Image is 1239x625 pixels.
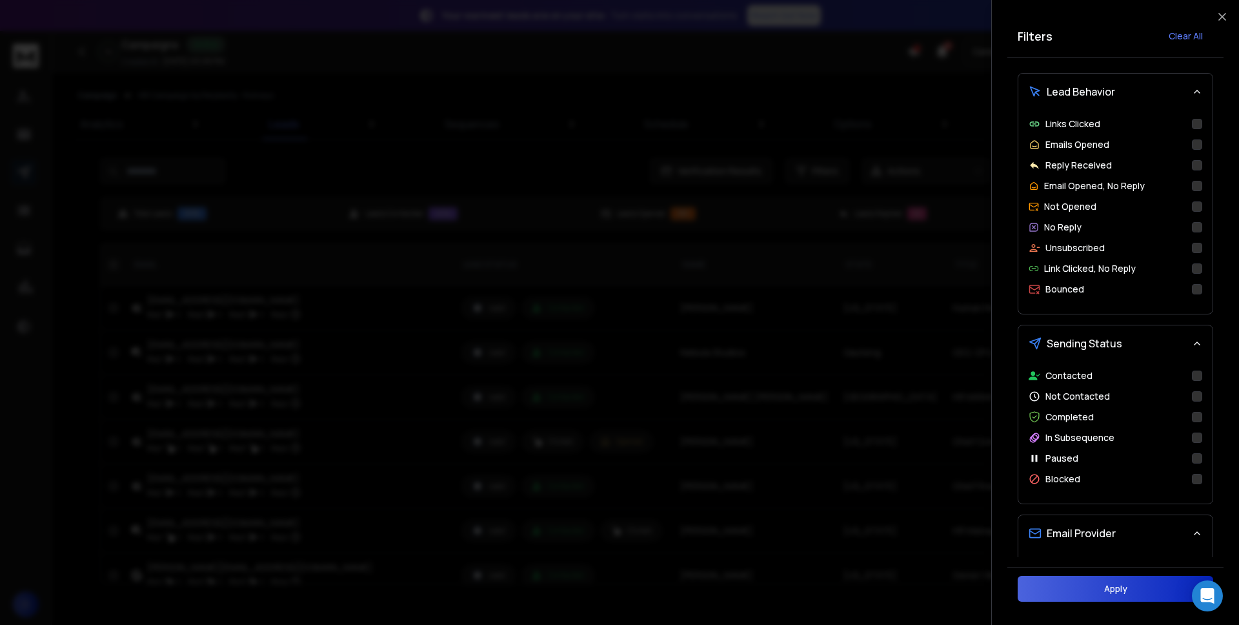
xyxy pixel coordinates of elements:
[1044,262,1136,275] p: Link Clicked, No Reply
[1044,200,1096,213] p: Not Opened
[1045,138,1109,151] p: Emails Opened
[1018,27,1053,45] h2: Filters
[1045,241,1105,254] p: Unsubscribed
[1047,336,1122,351] span: Sending Status
[1045,452,1078,465] p: Paused
[1045,283,1084,296] p: Bounced
[1045,118,1100,130] p: Links Clicked
[1018,576,1213,602] button: Apply
[1018,362,1213,504] div: Sending Status
[1018,74,1213,110] button: Lead Behavior
[1045,411,1094,424] p: Completed
[1045,390,1110,403] p: Not Contacted
[1018,515,1213,551] button: Email Provider
[1018,110,1213,314] div: Lead Behavior
[1192,580,1223,611] div: Open Intercom Messenger
[1044,221,1082,234] p: No Reply
[1018,325,1213,362] button: Sending Status
[1158,23,1213,49] button: Clear All
[1045,473,1080,486] p: Blocked
[1045,369,1093,382] p: Contacted
[1047,84,1115,99] span: Lead Behavior
[1045,159,1112,172] p: Reply Received
[1044,179,1145,192] p: Email Opened, No Reply
[1045,431,1114,444] p: In Subsequence
[1047,526,1116,541] span: Email Provider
